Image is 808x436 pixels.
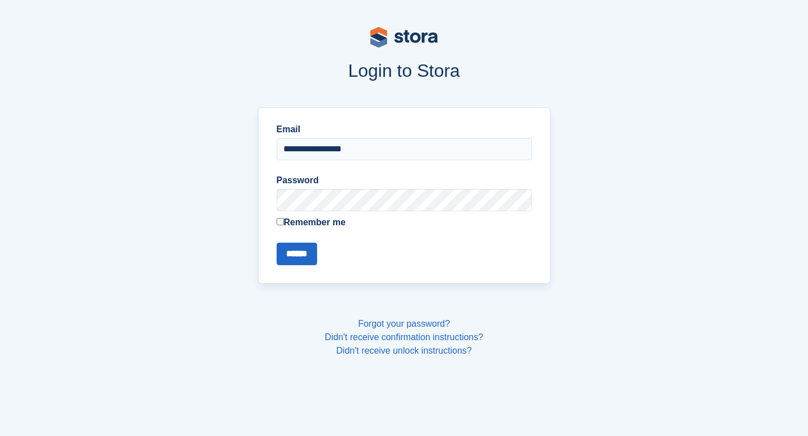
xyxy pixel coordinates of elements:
[277,123,532,136] label: Email
[325,332,483,342] a: Didn't receive confirmation instructions?
[277,216,532,229] label: Remember me
[277,218,284,225] input: Remember me
[370,27,438,48] img: stora-logo-53a41332b3708ae10de48c4981b4e9114cc0af31d8433b30ea865607fb682f29.svg
[277,174,532,187] label: Password
[358,319,450,328] a: Forgot your password?
[336,346,471,355] a: Didn't receive unlock instructions?
[44,61,764,81] h1: Login to Stora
